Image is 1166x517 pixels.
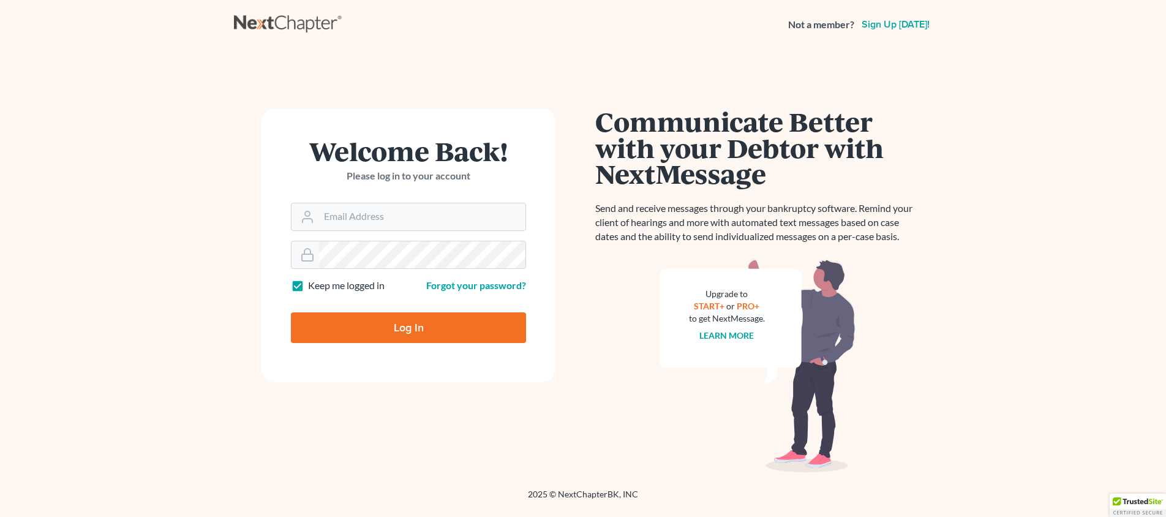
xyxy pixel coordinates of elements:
p: Please log in to your account [291,169,526,183]
a: Sign up [DATE]! [859,20,932,29]
label: Keep me logged in [308,279,385,293]
input: Email Address [319,203,525,230]
strong: Not a member? [788,18,854,32]
div: 2025 © NextChapterBK, INC [234,488,932,510]
a: Forgot your password? [426,279,526,291]
p: Send and receive messages through your bankruptcy software. Remind your client of hearings and mo... [595,202,920,244]
h1: Communicate Better with your Debtor with NextMessage [595,108,920,187]
h1: Welcome Back! [291,138,526,164]
span: or [727,301,735,311]
img: nextmessage_bg-59042aed3d76b12b5cd301f8e5b87938c9018125f34e5fa2b7a6b67550977c72.svg [660,258,856,473]
div: Upgrade to [689,288,765,300]
div: to get NextMessage. [689,312,765,325]
a: PRO+ [737,301,760,311]
a: Learn more [700,330,754,341]
div: TrustedSite Certified [1110,494,1166,517]
input: Log In [291,312,526,343]
a: START+ [694,301,725,311]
